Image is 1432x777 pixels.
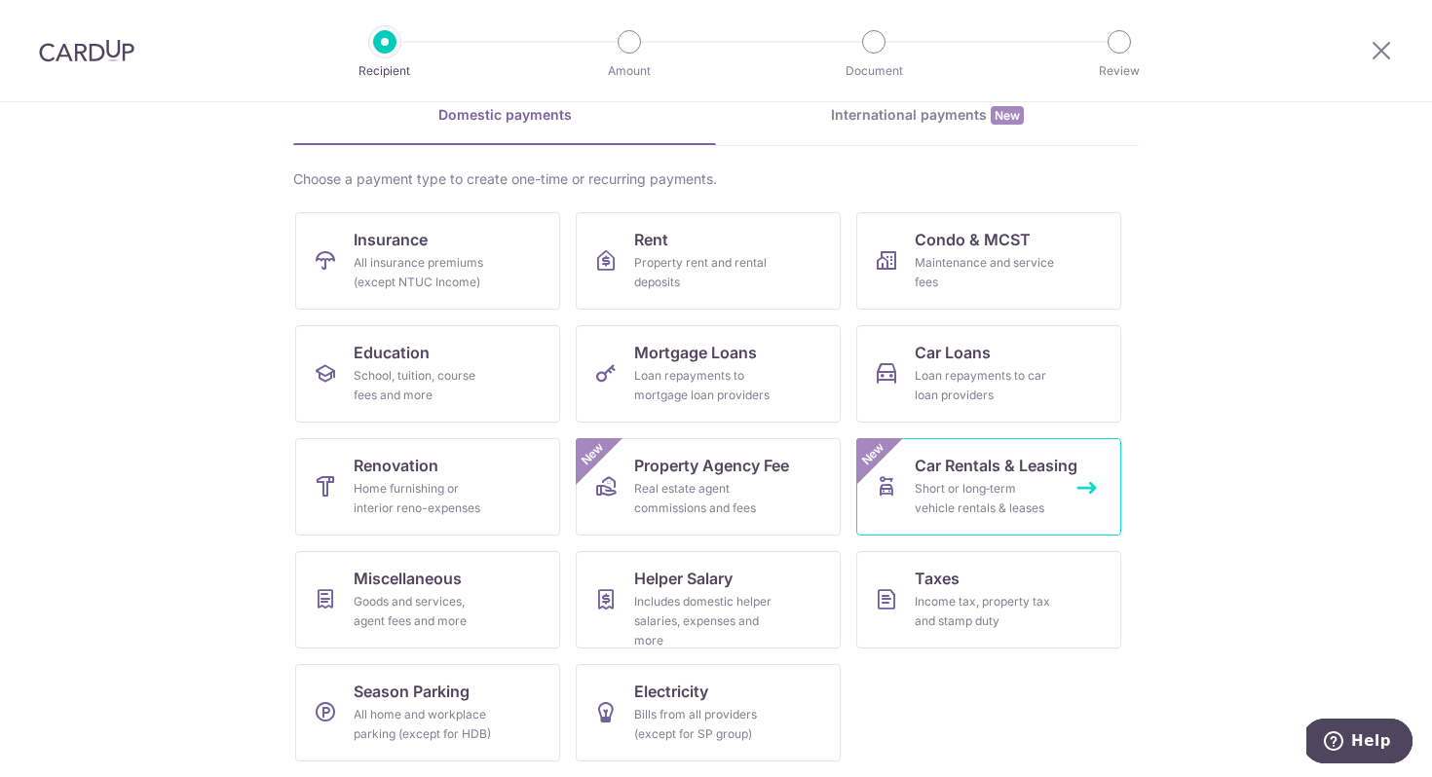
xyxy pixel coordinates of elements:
span: Help [45,14,85,31]
a: MiscellaneousGoods and services, agent fees and more [295,551,560,648]
span: Condo & MCST [915,228,1031,251]
a: RenovationHome furnishing or interior reno-expenses [295,438,560,536]
div: Loan repayments to mortgage loan providers [634,366,774,405]
span: Helper Salary [634,567,733,590]
a: InsuranceAll insurance premiums (except NTUC Income) [295,212,560,310]
a: TaxesIncome tax, property tax and stamp duty [856,551,1121,648]
div: All insurance premiums (except NTUC Income) [354,253,494,292]
div: All home and workplace parking (except for HDB) [354,705,494,744]
a: Mortgage LoansLoan repayments to mortgage loan providers [576,325,841,423]
span: Mortgage Loans [634,341,757,364]
a: Property Agency FeeReal estate agent commissions and feesNew [576,438,841,536]
img: CardUp [39,39,134,62]
span: Property Agency Fee [634,454,789,477]
div: Domestic payments [293,105,716,125]
a: Car LoansLoan repayments to car loan providers [856,325,1121,423]
a: Car Rentals & LeasingShort or long‑term vehicle rentals & leasesNew [856,438,1121,536]
a: EducationSchool, tuition, course fees and more [295,325,560,423]
div: Goods and services, agent fees and more [354,592,494,631]
a: Condo & MCSTMaintenance and service fees [856,212,1121,310]
span: Taxes [915,567,960,590]
span: New [857,438,889,470]
p: Review [1047,61,1191,81]
p: Recipient [313,61,457,81]
span: Season Parking [354,680,470,703]
a: RentProperty rent and rental deposits [576,212,841,310]
span: New [577,438,609,470]
div: Short or long‑term vehicle rentals & leases [915,479,1055,518]
div: Property rent and rental deposits [634,253,774,292]
a: ElectricityBills from all providers (except for SP group) [576,664,841,761]
iframe: Opens a widget where you can find more information [1306,719,1413,767]
a: Season ParkingAll home and workplace parking (except for HDB) [295,664,560,761]
span: Electricity [634,680,708,703]
span: Miscellaneous [354,567,462,590]
span: Renovation [354,454,438,477]
div: Real estate agent commissions and fees [634,479,774,518]
span: Rent [634,228,668,251]
p: Document [802,61,946,81]
div: Maintenance and service fees [915,253,1055,292]
div: Bills from all providers (except for SP group) [634,705,774,744]
span: Car Loans [915,341,991,364]
div: School, tuition, course fees and more [354,366,494,405]
div: International payments [716,105,1139,126]
div: Choose a payment type to create one-time or recurring payments. [293,169,1139,189]
span: New [991,106,1024,125]
span: Education [354,341,430,364]
div: Home furnishing or interior reno-expenses [354,479,494,518]
div: Includes domestic helper salaries, expenses and more [634,592,774,650]
span: Car Rentals & Leasing [915,454,1077,477]
span: Insurance [354,228,428,251]
div: Income tax, property tax and stamp duty [915,592,1055,631]
a: Helper SalaryIncludes domestic helper salaries, expenses and more [576,551,841,648]
p: Amount [557,61,701,81]
div: Loan repayments to car loan providers [915,366,1055,405]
